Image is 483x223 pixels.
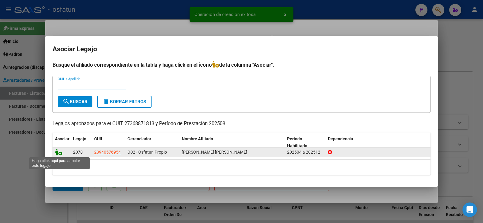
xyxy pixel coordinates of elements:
span: Asociar [55,136,69,141]
button: Buscar [58,96,92,107]
span: Borrar Filtros [103,99,146,104]
button: Borrar Filtros [97,96,152,108]
mat-icon: delete [103,98,110,105]
datatable-header-cell: Periodo Habilitado [285,132,325,152]
datatable-header-cell: CUIL [92,132,125,152]
span: Legajo [73,136,86,141]
div: 1 registros [53,160,430,175]
span: CUIL [94,136,103,141]
span: AGUILAR ALDAMA CYNTIA MATILDE [182,150,247,155]
datatable-header-cell: Asociar [53,132,71,152]
span: O02 - Osfatun Propio [127,150,167,155]
span: Dependencia [328,136,353,141]
p: Legajos aprobados para el CUIT 27368871813 y Período de Prestación 202508 [53,120,430,128]
span: Buscar [62,99,88,104]
datatable-header-cell: Legajo [71,132,92,152]
span: 23940576954 [94,150,121,155]
datatable-header-cell: Gerenciador [125,132,179,152]
div: 202504 a 202512 [287,149,323,156]
mat-icon: search [62,98,70,105]
datatable-header-cell: Dependencia [325,132,431,152]
span: Periodo Habilitado [287,136,307,148]
datatable-header-cell: Nombre Afiliado [179,132,285,152]
span: Gerenciador [127,136,151,141]
span: 2078 [73,150,83,155]
h2: Asociar Legajo [53,43,430,55]
div: Open Intercom Messenger [462,202,477,217]
h4: Busque el afiliado correspondiente en la tabla y haga click en el ícono de la columna "Asociar". [53,61,430,69]
span: Nombre Afiliado [182,136,213,141]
